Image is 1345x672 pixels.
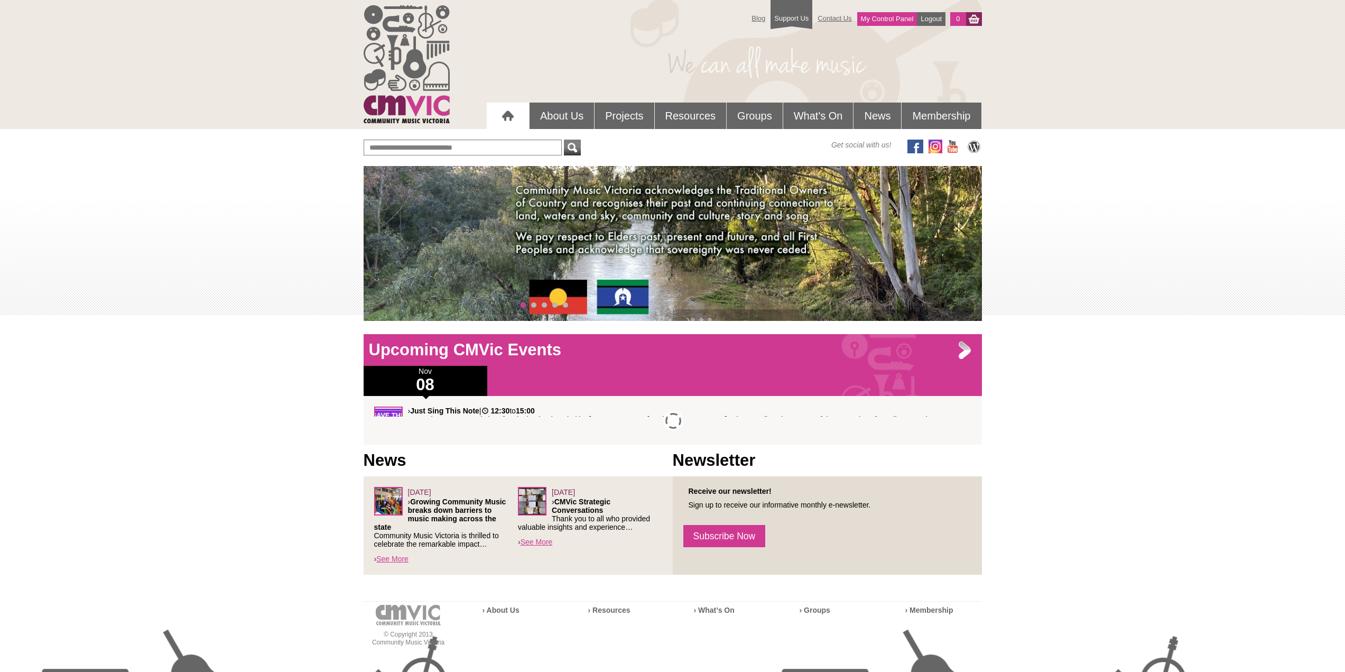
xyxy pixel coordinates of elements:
h2: › [683,315,971,330]
h1: Upcoming CMVic Events [364,339,982,361]
p: › Community Music Victoria is thrilled to celebrate the remarkable impact… [374,498,518,548]
strong: Just Sing This Note [410,407,479,415]
strong: CMVic Strategic Conversations [552,498,610,514]
img: CMVic Blog [966,140,982,153]
a: Projects [595,103,654,129]
strong: Growing Community Music breaks down barriers to music making across the state [374,498,506,531]
div: › [374,407,971,417]
p: › Thank you to all who provided valuable insights and experience… [518,498,662,531]
a: Groups [727,103,783,129]
p: © Copyright 2013 Community Music Victoria [364,631,453,647]
span: [DATE] [552,488,575,496]
img: Leaders-Forum_sq.png [518,487,546,515]
strong: 15:00 [516,407,535,415]
a: Contact Us [812,9,857,27]
p: › | to SAVE the DATE A workshop for singing leaders, led by [PERSON_NAME] and [PERSON_NAME], wher... [408,407,971,424]
a: Resources [655,103,727,129]
img: cmvic_logo.png [364,5,450,123]
a: • • • [690,311,712,327]
div: › [374,487,518,564]
a: Blog [746,9,771,27]
a: 0 [950,12,966,26]
div: › [518,487,662,547]
a: My Control Panel [857,12,917,26]
img: Screenshot_2025-06-03_at_4.38.34%E2%80%AFPM.png [374,487,403,515]
img: icon-instagram.png [929,140,942,153]
a: News [854,103,901,129]
strong: Receive our newsletter! [689,487,772,495]
span: Get social with us! [831,140,892,150]
a: Subscribe Now [683,525,766,547]
a: What's On [783,103,854,129]
h1: 08 [364,376,487,393]
a: Membership [902,103,981,129]
div: Nov [364,366,487,396]
a: › About Us [483,606,520,614]
a: › Groups [800,606,830,614]
strong: 12:30 [490,407,509,415]
a: › What’s On [694,606,735,614]
a: About Us [530,103,594,129]
a: Logout [917,12,945,26]
a: See More [521,538,553,546]
h1: News [364,450,673,471]
img: cmvic-logo-footer.png [376,605,441,625]
a: See More [376,555,409,563]
h1: Newsletter [673,450,982,471]
img: GENERIC-Save-the-Date.jpg [374,407,403,435]
span: [DATE] [408,488,431,496]
a: › Membership [905,606,953,614]
p: Sign up to receive our informative monthly e-newsletter. [683,501,971,509]
a: › Resources [588,606,630,614]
